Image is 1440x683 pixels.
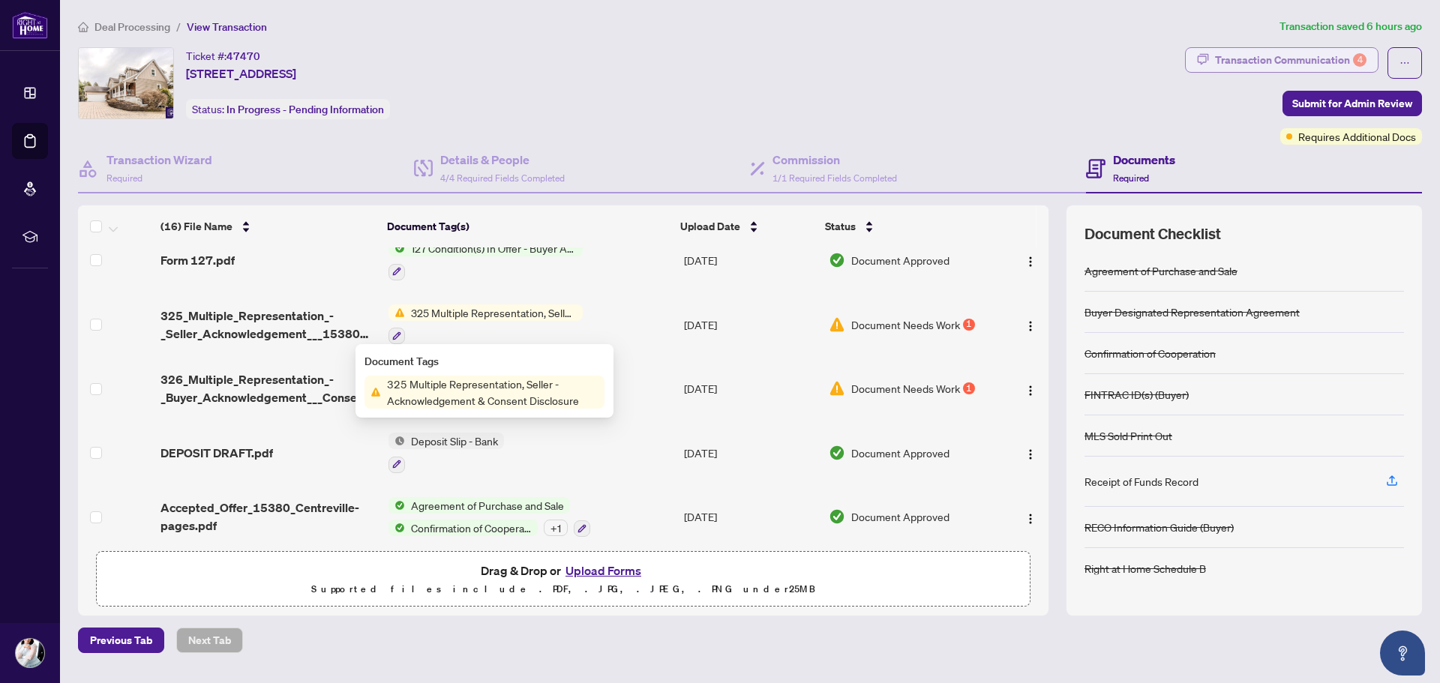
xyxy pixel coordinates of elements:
button: Status Icon127 Condition(s) In Offer - Buyer Acknowledgement [388,240,583,280]
h4: Commission [772,151,897,169]
span: Deal Processing [94,20,170,34]
td: [DATE] [678,485,823,550]
button: Next Tab [176,628,243,653]
img: Logo [1024,320,1036,332]
div: Status: [186,99,390,119]
div: RECO Information Guide (Buyer) [1084,519,1234,535]
h4: Transaction Wizard [106,151,212,169]
img: Logo [1024,448,1036,460]
article: Transaction saved 6 hours ago [1279,18,1422,35]
span: View Transaction [187,20,267,34]
img: Status Icon [364,384,381,400]
span: Confirmation of Cooperation [405,520,538,536]
span: Drag & Drop orUpload FormsSupported files include .PDF, .JPG, .JPEG, .PNG under25MB [97,552,1030,607]
button: Logo [1018,441,1042,465]
span: Upload Date [680,218,740,235]
td: [DATE] [678,356,823,421]
img: Status Icon [388,520,405,536]
div: Ticket #: [186,47,260,64]
td: [DATE] [678,421,823,485]
button: Logo [1018,313,1042,337]
span: ellipsis [1399,58,1410,68]
span: In Progress - Pending Information [226,103,384,116]
button: Submit for Admin Review [1282,91,1422,116]
span: Document Approved [851,508,949,525]
span: 4/4 Required Fields Completed [440,172,565,184]
div: Right at Home Schedule B [1084,560,1206,577]
span: Required [106,172,142,184]
th: Status [819,205,994,247]
span: Drag & Drop or [481,561,646,580]
th: (16) File Name [154,205,382,247]
img: Document Status [829,508,845,525]
span: Document Approved [851,252,949,268]
img: Logo [1024,513,1036,525]
div: + 1 [544,520,568,536]
img: logo [12,11,48,39]
li: / [176,18,181,35]
span: (16) File Name [160,218,232,235]
img: Document Status [829,380,845,397]
img: Document Status [829,445,845,461]
div: 4 [1353,53,1366,67]
span: 1/1 Required Fields Completed [772,172,897,184]
img: IMG-W12315592_1.jpg [79,48,173,118]
span: Status [825,218,856,235]
td: [DATE] [678,228,823,292]
div: MLS Sold Print Out [1084,427,1172,444]
button: Logo [1018,376,1042,400]
span: Deposit Slip - Bank [405,433,504,449]
span: 127 Condition(s) In Offer - Buyer Acknowledgement [405,240,583,256]
span: 325_Multiple_Representation_-_Seller_Acknowledgement___15380 Centreville.pdf [160,307,376,343]
span: 326_Multiple_Representation_-_Buyer_Acknowledgement___Consent_ 15380 [GEOGRAPHIC_DATA]pdf [160,370,376,406]
div: Transaction Communication [1215,48,1366,72]
button: Logo [1018,505,1042,529]
span: Agreement of Purchase and Sale [405,497,570,514]
div: 1 [963,382,975,394]
span: 47470 [226,49,260,63]
button: Status IconDeposit Slip - Bank [388,433,504,473]
img: Status Icon [388,304,405,321]
span: 325 Multiple Representation, Seller - Acknowledgement & Consent Disclosure [381,376,604,409]
div: Agreement of Purchase and Sale [1084,262,1237,279]
th: Upload Date [674,205,819,247]
span: [STREET_ADDRESS] [186,64,296,82]
div: 1 [963,319,975,331]
button: Status IconAgreement of Purchase and SaleStatus IconConfirmation of Cooperation+1 [388,497,590,538]
span: Accepted_Offer_15380_Centreville-pages.pdf [160,499,376,535]
button: Status Icon325 Multiple Representation, Seller - Acknowledgement & Consent Disclosure [388,304,583,345]
div: Confirmation of Cooperation [1084,345,1216,361]
span: home [78,22,88,32]
img: Status Icon [388,433,405,449]
span: Required [1113,172,1149,184]
h4: Documents [1113,151,1175,169]
span: Form 127.pdf [160,251,235,269]
img: Profile Icon [16,639,44,667]
div: FINTRAC ID(s) (Buyer) [1084,386,1189,403]
span: Document Needs Work [851,380,960,397]
div: Buyer Designated Representation Agreement [1084,304,1300,320]
td: [DATE] [678,292,823,357]
span: Document Approved [851,445,949,461]
span: 325 Multiple Representation, Seller - Acknowledgement & Consent Disclosure [405,304,583,321]
span: Previous Tab [90,628,152,652]
span: Submit for Admin Review [1292,91,1412,115]
img: Document Status [829,252,845,268]
img: Status Icon [388,497,405,514]
span: Document Needs Work [851,316,960,333]
button: Logo [1018,248,1042,272]
img: Document Status [829,316,845,333]
button: Previous Tab [78,628,164,653]
h4: Details & People [440,151,565,169]
div: Document Tags [364,353,604,370]
button: Transaction Communication4 [1185,47,1378,73]
span: DEPOSIT DRAFT.pdf [160,444,273,462]
button: Open asap [1380,631,1425,676]
img: Logo [1024,256,1036,268]
img: Logo [1024,385,1036,397]
span: Requires Additional Docs [1298,128,1416,145]
div: Receipt of Funds Record [1084,473,1198,490]
button: Upload Forms [561,561,646,580]
img: Status Icon [388,240,405,256]
th: Document Tag(s) [381,205,674,247]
